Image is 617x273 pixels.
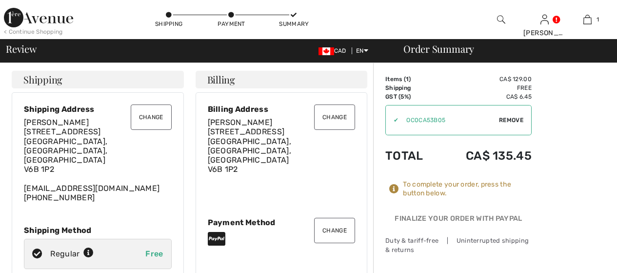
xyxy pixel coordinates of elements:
td: Free [438,84,532,92]
button: Change [314,218,355,243]
div: [PERSON_NAME] [523,28,566,38]
td: CA$ 129.00 [438,75,532,84]
a: 1 [566,14,609,25]
a: Sign In [540,15,549,24]
div: ✔ [386,116,398,125]
div: Shipping Address [24,105,172,114]
div: Regular [50,248,94,260]
td: Total [385,139,438,172]
div: Order Summary [392,44,611,54]
img: 1ère Avenue [4,8,73,27]
span: Billing [207,75,235,84]
span: CAD [318,47,350,54]
button: Change [314,105,355,130]
span: [STREET_ADDRESS] [GEOGRAPHIC_DATA], [GEOGRAPHIC_DATA], [GEOGRAPHIC_DATA] V6B 1P2 [24,127,107,174]
span: Shipping [23,75,62,84]
td: Shipping [385,84,438,92]
img: Canadian Dollar [318,47,334,55]
div: Payment [217,20,246,28]
span: [PERSON_NAME] [24,118,89,127]
div: Shipping [154,20,183,28]
span: Free [145,249,163,258]
div: To complete your order, press the button below. [403,180,532,198]
span: Remove [499,116,523,125]
span: [PERSON_NAME] [208,118,273,127]
span: 1 [406,76,409,83]
div: Shipping Method [24,226,172,235]
div: Payment Method [208,218,356,227]
input: Promo code [398,105,499,135]
td: CA$ 6.45 [438,92,532,101]
td: CA$ 135.45 [438,139,532,172]
div: Duty & tariff-free | Uninterrupted shipping & returns [385,236,532,254]
img: search the website [497,14,505,25]
td: GST (5%) [385,92,438,101]
div: < Continue Shopping [4,27,63,36]
span: Review [6,44,37,54]
button: Change [131,105,172,130]
span: EN [356,47,368,54]
div: Summary [279,20,308,28]
div: Finalize Your Order with PayPal [385,213,532,228]
img: My Info [540,14,549,25]
div: Billing Address [208,105,356,114]
span: 1 [597,15,599,24]
div: [EMAIL_ADDRESS][DOMAIN_NAME] [PHONE_NUMBER] [24,118,172,202]
img: My Bag [583,14,592,25]
td: Items ( ) [385,75,438,84]
span: [STREET_ADDRESS] [GEOGRAPHIC_DATA], [GEOGRAPHIC_DATA], [GEOGRAPHIC_DATA] V6B 1P2 [208,127,291,174]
